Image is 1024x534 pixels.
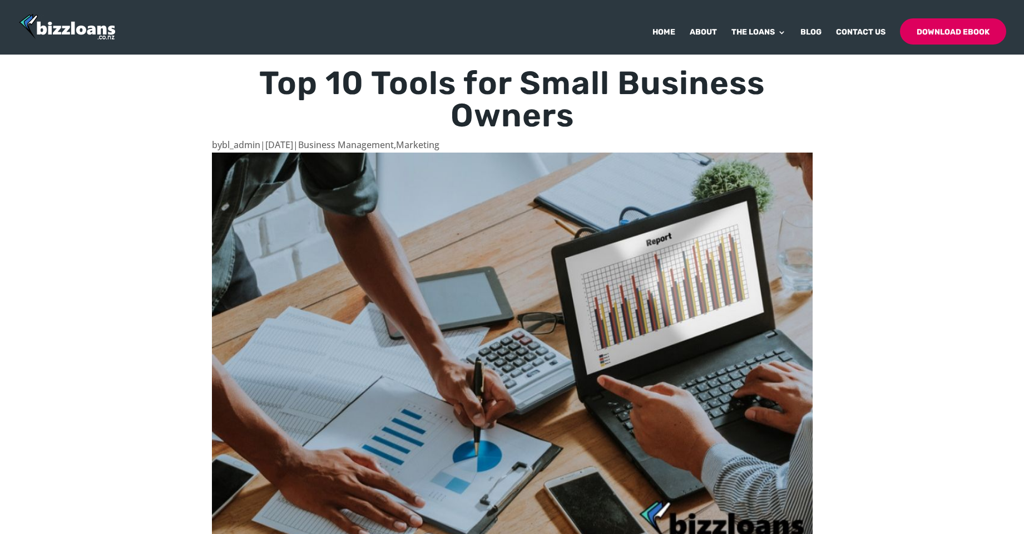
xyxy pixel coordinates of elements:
[800,28,822,55] a: Blog
[900,18,1006,45] a: Download Ebook
[731,28,786,55] a: The Loans
[212,45,813,138] h1: Top 10 Tools for Small Business Owners
[652,28,675,55] a: Home
[222,139,260,151] a: bl_admin
[396,139,439,151] a: Marketing
[690,28,717,55] a: About
[19,14,116,41] img: Bizzloans New Zealand
[298,139,394,151] a: Business Management
[265,139,293,151] span: [DATE]
[212,138,813,153] p: by | | ,
[836,28,886,55] a: Contact Us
